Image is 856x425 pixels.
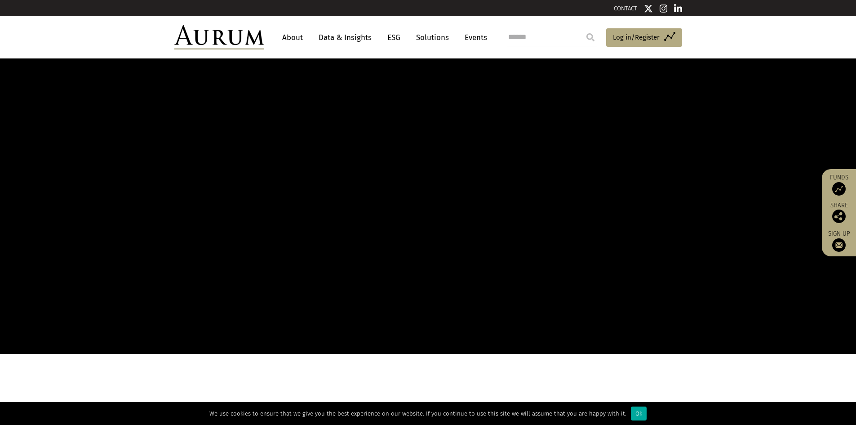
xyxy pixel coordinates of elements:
a: Log in/Register [606,28,682,47]
a: ESG [383,29,405,46]
img: Instagram icon [660,4,668,13]
img: Sign up to our newsletter [832,238,846,252]
span: Log in/Register [613,32,660,43]
img: Twitter icon [644,4,653,13]
a: About [278,29,307,46]
a: Events [460,29,487,46]
img: Access Funds [832,182,846,196]
img: Linkedin icon [674,4,682,13]
input: Submit [581,28,599,46]
div: Ok [631,407,647,421]
a: CONTACT [614,5,637,12]
img: Aurum [174,25,264,49]
a: Data & Insights [314,29,376,46]
a: Sign up [826,230,852,252]
a: Solutions [412,29,453,46]
div: Share [826,202,852,223]
img: Share this post [832,210,846,223]
a: Funds [826,174,852,196]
